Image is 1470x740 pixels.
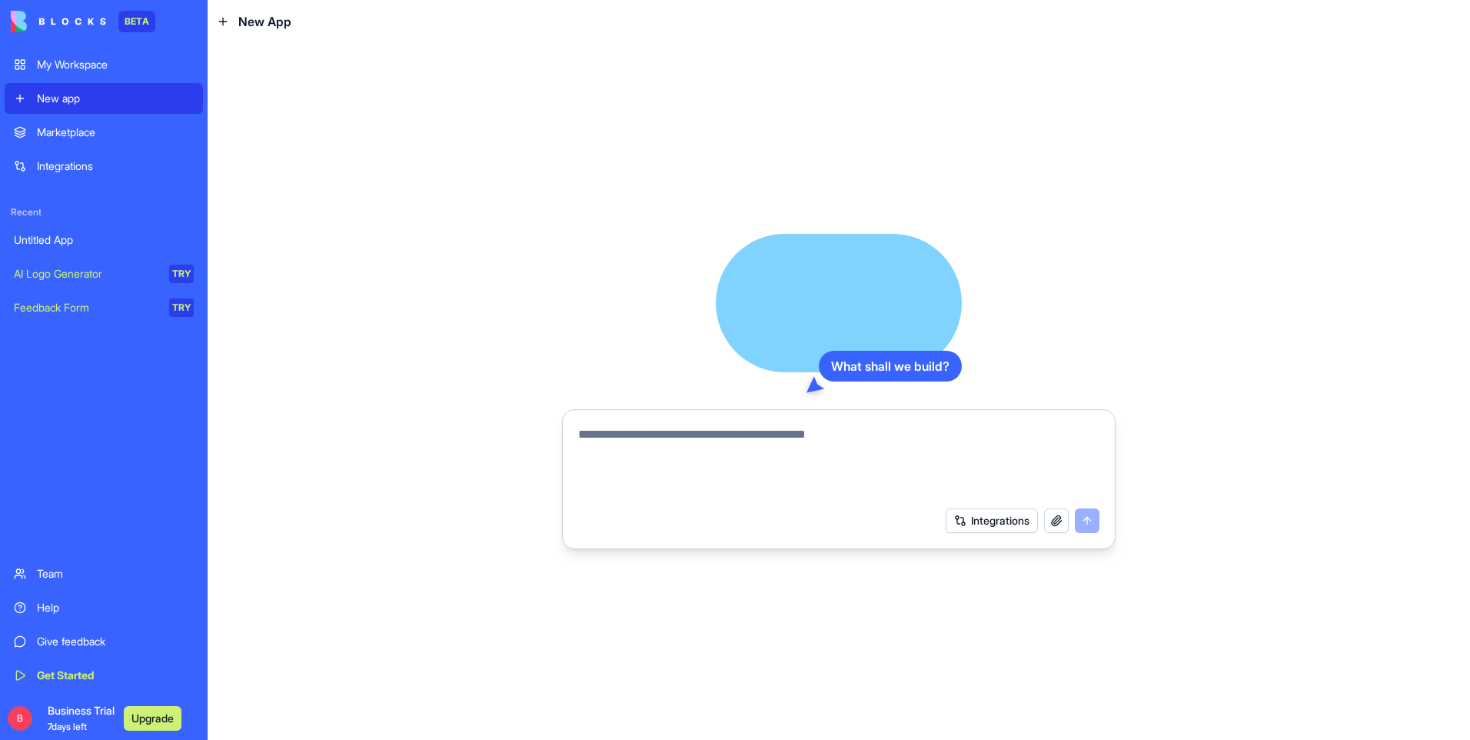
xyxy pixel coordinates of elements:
div: Shelly says… [12,88,295,194]
div: Give feedback [37,634,194,649]
div: AI Logo Generator [14,266,158,282]
a: My Workspace [5,49,203,80]
span: Recent [5,206,203,218]
button: Gif picker [73,504,85,516]
a: Team [5,558,203,589]
button: Upgrade [124,706,181,731]
a: AI Logo GeneratorTRY [5,258,203,289]
a: BETA [11,11,155,32]
span: New App [238,12,291,31]
span: B [8,706,32,731]
button: Emoji picker [48,504,61,516]
h1: [PERSON_NAME] [75,8,175,19]
p: Active [DATE] [75,19,142,35]
div: Marketplace [37,125,194,140]
div: TRY [169,298,194,317]
a: Integrations [5,151,203,182]
a: Feedback FormTRY [5,292,203,323]
button: Start recording [98,504,110,516]
span: Business Trial [48,703,115,734]
div: My Workspace [37,57,194,72]
img: logo [11,11,106,32]
button: go back [10,6,39,35]
div: Welcome to Blocks 🙌 I'm here if you have any questions! [25,121,240,151]
div: Integrations [37,158,194,174]
div: Hey bcieslak 👋Welcome to Blocks 🙌 I'm here if you have any questions![PERSON_NAME] • 5h ago [12,88,252,160]
a: Help [5,592,203,623]
button: Home [241,6,270,35]
div: Untitled App [14,232,194,248]
div: Feedback Form [14,300,158,315]
div: [PERSON_NAME] • 5h ago [25,163,145,172]
img: Profile image for Shelly [44,8,68,33]
a: Get Started [5,660,203,691]
div: Close [270,6,298,34]
a: Give feedback [5,626,203,657]
div: Get Started [37,668,194,683]
div: BETA [118,11,155,32]
a: New app [5,83,203,114]
div: Team [37,566,194,582]
textarea: Message… [13,472,294,498]
div: New app [37,91,194,106]
button: Send a message… [264,498,288,522]
div: What shall we build? [819,351,962,382]
div: Help [37,600,194,615]
button: Upload attachment [24,504,36,516]
a: Marketplace [5,117,203,148]
span: 7 days left [48,721,87,732]
button: Integrations [946,508,1038,533]
div: Hey bcieslak 👋 [25,98,240,113]
a: Untitled App [5,225,203,255]
div: TRY [169,265,194,283]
